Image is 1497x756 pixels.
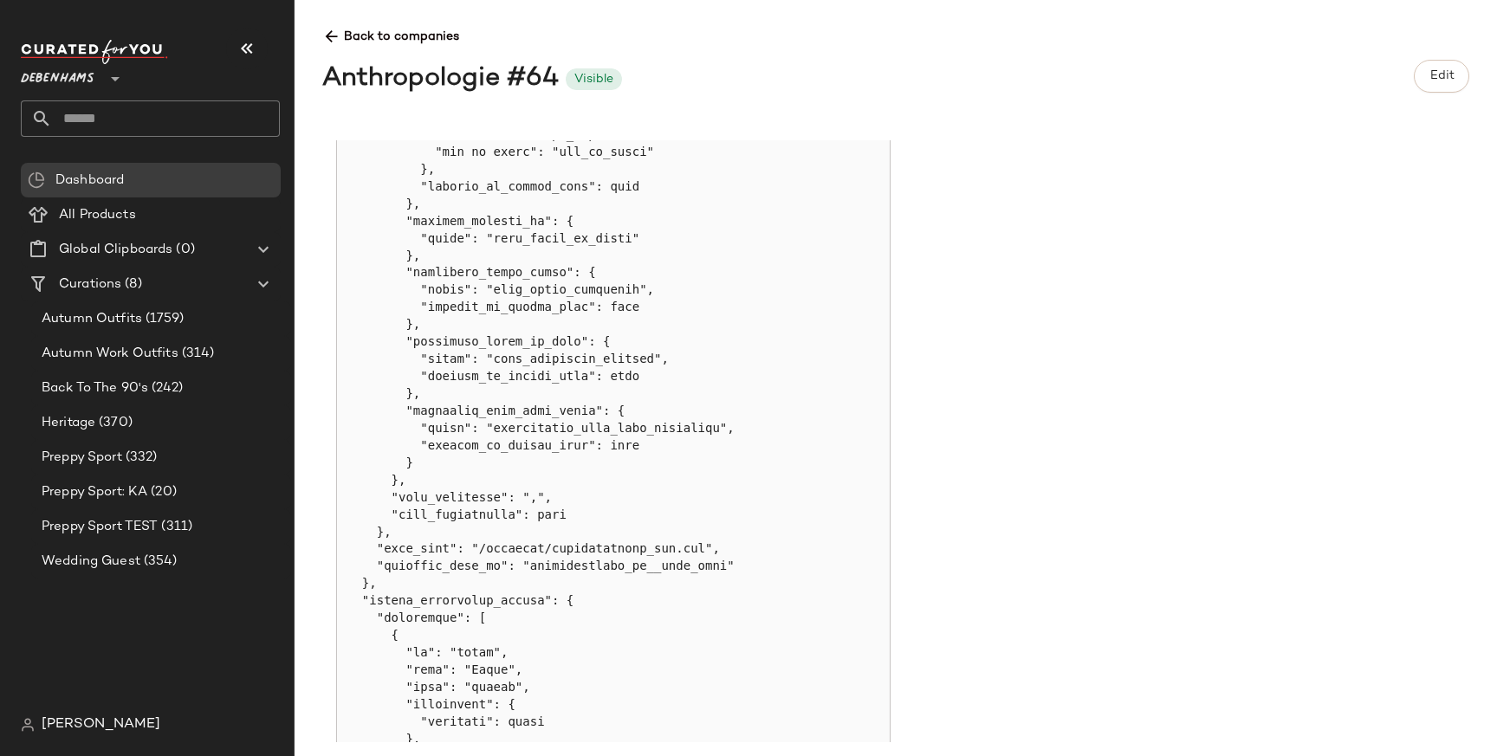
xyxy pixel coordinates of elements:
span: Wedding Guest [42,552,140,572]
img: svg%3e [21,718,35,732]
span: Autumn Outfits [42,309,142,329]
button: Edit [1414,60,1469,93]
span: Curations [59,275,121,294]
img: svg%3e [28,171,45,189]
span: Global Clipboards [59,240,172,260]
span: Edit [1429,69,1454,83]
span: (20) [147,482,177,502]
span: Preppy Sport [42,448,122,468]
span: Preppy Sport: KA [42,482,147,502]
span: Heritage [42,413,95,433]
span: (370) [95,413,133,433]
span: (332) [122,448,158,468]
div: Visible [574,70,613,88]
span: (8) [121,275,141,294]
span: [PERSON_NAME] [42,714,160,735]
span: (1759) [142,309,184,329]
span: All Products [59,205,136,225]
span: Preppy Sport TEST [42,517,158,537]
span: (242) [148,378,183,398]
span: Back To The 90's [42,378,148,398]
span: Debenhams [21,59,94,90]
span: Dashboard [55,171,124,191]
div: Anthropologie #64 [322,60,559,99]
span: (0) [172,240,194,260]
span: (314) [178,344,215,364]
span: Autumn Work Outfits [42,344,178,364]
span: (354) [140,552,178,572]
span: Back to companies [322,14,1469,46]
img: cfy_white_logo.C9jOOHJF.svg [21,40,168,64]
span: (311) [158,517,192,537]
